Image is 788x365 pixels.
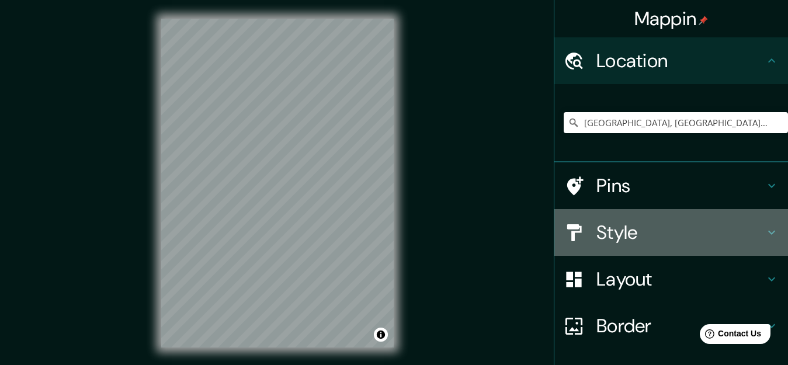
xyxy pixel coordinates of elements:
[554,303,788,349] div: Border
[564,112,788,133] input: Pick your city or area
[634,7,709,30] h4: Mappin
[596,221,765,244] h4: Style
[374,328,388,342] button: Toggle attribution
[684,319,775,352] iframe: Help widget launcher
[554,162,788,209] div: Pins
[699,16,708,25] img: pin-icon.png
[161,19,394,347] canvas: Map
[554,209,788,256] div: Style
[596,174,765,197] h4: Pins
[554,256,788,303] div: Layout
[596,314,765,338] h4: Border
[554,37,788,84] div: Location
[596,49,765,72] h4: Location
[596,267,765,291] h4: Layout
